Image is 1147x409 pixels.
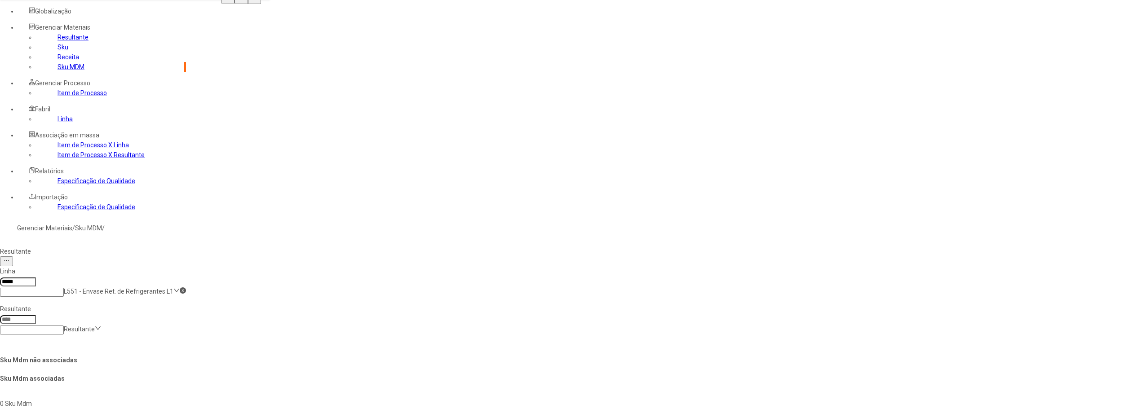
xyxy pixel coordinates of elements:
[58,63,84,70] a: Sku MDM
[35,8,71,15] span: Globalização
[35,79,90,87] span: Gerenciar Processo
[64,325,95,333] nz-select-placeholder: Resultante
[58,89,107,97] a: Item de Processo
[58,44,68,51] a: Sku
[58,177,135,185] a: Especificação de Qualidade
[58,53,79,61] a: Receita
[64,288,173,295] nz-select-item: L551 - Envase Ret. de Refrigerantes L1
[35,167,64,175] span: Relatórios
[102,224,105,232] nz-breadcrumb-separator: /
[35,194,68,201] span: Importação
[35,24,90,31] span: Gerenciar Materiais
[72,224,75,232] nz-breadcrumb-separator: /
[58,141,129,149] a: Item de Processo X Linha
[58,34,89,41] a: Resultante
[75,224,102,232] a: Sku MDM
[35,106,50,113] span: Fabril
[58,115,73,123] a: Linha
[17,224,72,232] a: Gerenciar Materiais
[35,132,99,139] span: Associação em massa
[58,203,135,211] a: Especificação de Qualidade
[58,151,145,158] a: Item de Processo X Resultante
